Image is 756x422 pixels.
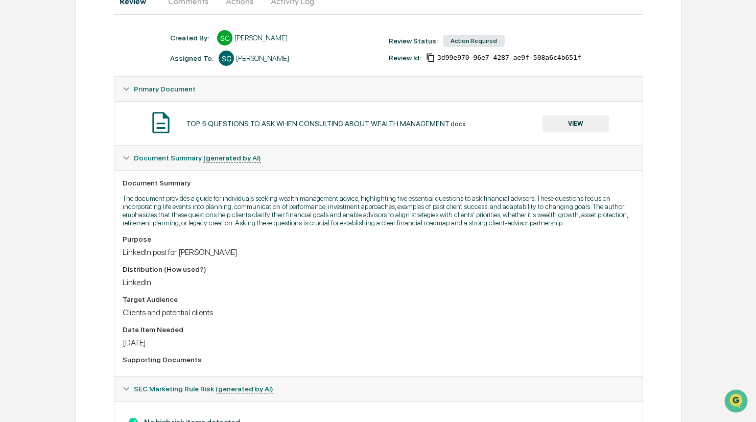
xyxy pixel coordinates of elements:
[123,194,634,227] p: The document provides a guide for individuals seeking wealth management advice, highlighting five...
[203,154,261,162] u: (generated by AI)
[10,129,18,137] div: 🖐️
[186,120,466,128] div: TOP 5 QUESTIONS TO ASK WHEN CONSULTING ABOUT WEALTH MANAGEMENT.docx
[114,77,643,101] div: Primary Document
[542,115,609,132] button: VIEW
[134,385,273,393] span: SEC Marketing Rule Risk
[219,51,234,66] div: SG
[70,124,131,143] a: 🗄️Attestations
[123,247,634,257] div: LinkedIn post for [PERSON_NAME].
[114,170,643,376] div: Document Summary (generated by AI)
[234,34,288,42] div: [PERSON_NAME]
[6,124,70,143] a: 🖐️Preclearance
[170,34,212,42] div: Created By: ‎ ‎
[217,30,232,45] div: SC
[236,54,289,62] div: [PERSON_NAME]
[20,148,64,158] span: Data Lookup
[437,54,581,62] span: 3d99e970-96e7-4287-ae9f-508a6c4b651f
[123,235,634,243] div: Purpose
[123,277,634,287] div: LinkedIn
[10,149,18,157] div: 🔎
[148,110,174,135] img: Document Icon
[114,101,643,145] div: Primary Document
[426,53,435,62] span: Copy Id
[6,144,68,162] a: 🔎Data Lookup
[10,21,186,37] p: How can we help?
[389,37,438,45] div: Review Status:
[102,173,124,180] span: Pylon
[216,385,273,393] u: (generated by AI)
[123,265,634,273] div: Distribution (How used?)
[72,172,124,180] a: Powered byPylon
[134,154,261,162] span: Document Summary
[114,146,643,170] div: Document Summary (generated by AI)
[123,338,634,347] div: [DATE]
[174,81,186,93] button: Start new chat
[35,88,129,96] div: We're available if you need us!
[134,85,196,93] span: Primary Document
[123,325,634,334] div: Date Item Needed
[123,308,634,317] div: Clients and potential clients
[10,78,29,96] img: 1746055101610-c473b297-6a78-478c-a979-82029cc54cd1
[114,377,643,401] div: SEC Marketing Rule Risk (generated by AI)
[123,356,634,364] div: Supporting Documents
[443,35,505,47] div: Action Required
[74,129,82,137] div: 🗄️
[20,128,66,138] span: Preclearance
[723,388,751,416] iframe: Open customer support
[84,128,127,138] span: Attestations
[389,54,421,62] div: Review Id:
[35,78,168,88] div: Start new chat
[170,54,214,62] div: Assigned To:
[123,295,634,303] div: Target Audience
[123,179,634,187] div: Document Summary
